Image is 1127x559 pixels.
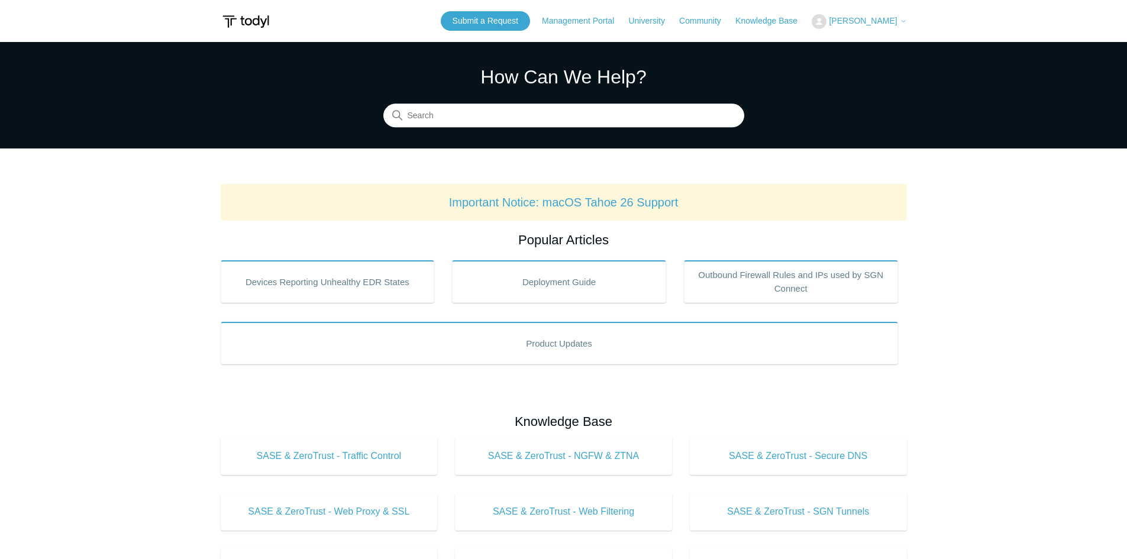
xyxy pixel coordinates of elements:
a: Outbound Firewall Rules and IPs used by SGN Connect [684,260,898,303]
a: Submit a Request [441,11,530,31]
span: SASE & ZeroTrust - NGFW & ZTNA [473,449,654,463]
h2: Popular Articles [221,230,907,250]
a: Management Portal [542,15,626,27]
a: Knowledge Base [735,15,809,27]
a: Community [679,15,733,27]
a: SASE & ZeroTrust - SGN Tunnels [690,493,907,531]
a: Important Notice: macOS Tahoe 26 Support [449,196,679,209]
a: SASE & ZeroTrust - Web Proxy & SSL [221,493,438,531]
a: Deployment Guide [452,260,666,303]
input: Search [383,104,744,128]
span: SASE & ZeroTrust - Web Proxy & SSL [238,505,420,519]
span: SASE & ZeroTrust - Web Filtering [473,505,654,519]
a: SASE & ZeroTrust - Traffic Control [221,437,438,475]
a: SASE & ZeroTrust - Web Filtering [455,493,672,531]
a: Product Updates [221,322,898,364]
a: SASE & ZeroTrust - Secure DNS [690,437,907,475]
span: SASE & ZeroTrust - Traffic Control [238,449,420,463]
a: SASE & ZeroTrust - NGFW & ZTNA [455,437,672,475]
span: SASE & ZeroTrust - SGN Tunnels [708,505,889,519]
button: [PERSON_NAME] [812,14,906,29]
a: Devices Reporting Unhealthy EDR States [221,260,435,303]
span: SASE & ZeroTrust - Secure DNS [708,449,889,463]
a: University [628,15,676,27]
span: [PERSON_NAME] [829,16,897,25]
img: Todyl Support Center Help Center home page [221,11,271,33]
h2: Knowledge Base [221,412,907,431]
h1: How Can We Help? [383,63,744,91]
